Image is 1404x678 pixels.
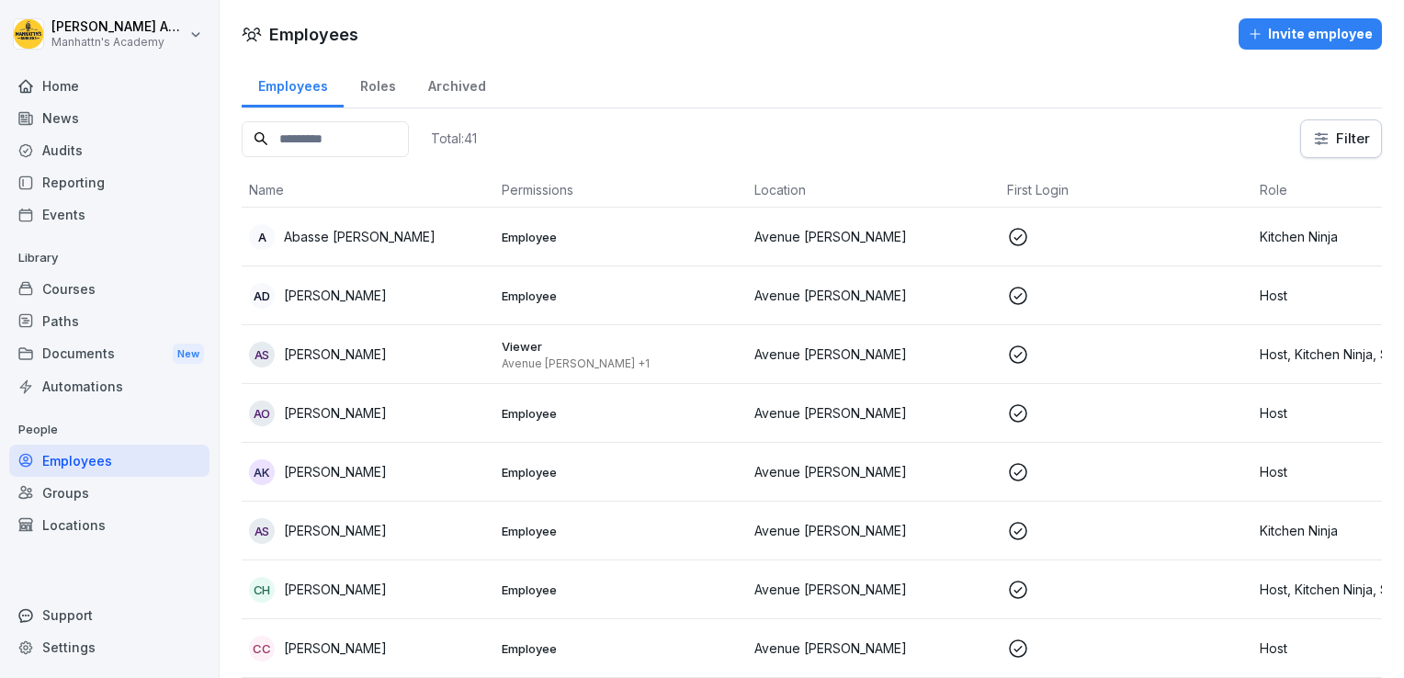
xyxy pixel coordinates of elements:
p: Employee [502,640,740,657]
button: Filter [1301,120,1381,157]
p: Total: 41 [431,130,477,147]
p: Avenue [PERSON_NAME] [754,286,992,305]
th: Name [242,173,494,208]
div: AD [249,283,275,309]
a: Paths [9,305,209,337]
div: AS [249,342,275,367]
a: Audits [9,134,209,166]
p: [PERSON_NAME] [284,521,387,540]
p: [PERSON_NAME] [284,462,387,481]
a: Locations [9,509,209,541]
p: Employee [502,523,740,539]
p: Avenue [PERSON_NAME] [754,638,992,658]
div: CC [249,636,275,661]
p: [PERSON_NAME] [284,403,387,423]
div: ak [249,459,275,485]
p: Avenue [PERSON_NAME] [754,403,992,423]
p: [PERSON_NAME] [284,580,387,599]
p: Employee [502,464,740,480]
a: Employees [242,61,344,107]
p: Employee [502,288,740,304]
a: Events [9,198,209,231]
div: AO [249,401,275,426]
div: Documents [9,337,209,371]
p: [PERSON_NAME] [284,286,387,305]
h1: Employees [269,22,358,47]
a: Reporting [9,166,209,198]
div: Filter [1312,130,1370,148]
div: A [249,224,275,250]
button: Invite employee [1239,18,1382,50]
p: [PERSON_NAME] Admin [51,19,186,35]
a: Courses [9,273,209,305]
a: Roles [344,61,412,107]
a: Employees [9,445,209,477]
th: First Login [1000,173,1252,208]
p: Avenue [PERSON_NAME] [754,521,992,540]
p: Abasse [PERSON_NAME] [284,227,436,246]
p: Employee [502,405,740,422]
div: New [173,344,204,365]
p: Avenue [PERSON_NAME] [754,462,992,481]
p: Library [9,243,209,273]
p: Avenue [PERSON_NAME] [754,580,992,599]
a: Archived [412,61,502,107]
p: Employee [502,229,740,245]
a: Settings [9,631,209,663]
p: Avenue [PERSON_NAME] [754,227,992,246]
a: Groups [9,477,209,509]
div: AS [249,518,275,544]
p: Employee [502,582,740,598]
div: Support [9,599,209,631]
a: Automations [9,370,209,402]
p: Avenue [PERSON_NAME] [754,345,992,364]
a: DocumentsNew [9,337,209,371]
th: Permissions [494,173,747,208]
p: [PERSON_NAME] [284,638,387,658]
th: Location [747,173,1000,208]
a: Home [9,70,209,102]
div: Invite employee [1248,24,1373,44]
p: [PERSON_NAME] [284,345,387,364]
p: Manhattn's Academy [51,36,186,49]
p: Viewer [502,338,740,355]
p: Avenue [PERSON_NAME] +1 [502,356,740,371]
p: People [9,415,209,445]
a: News [9,102,209,134]
div: CH [249,577,275,603]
